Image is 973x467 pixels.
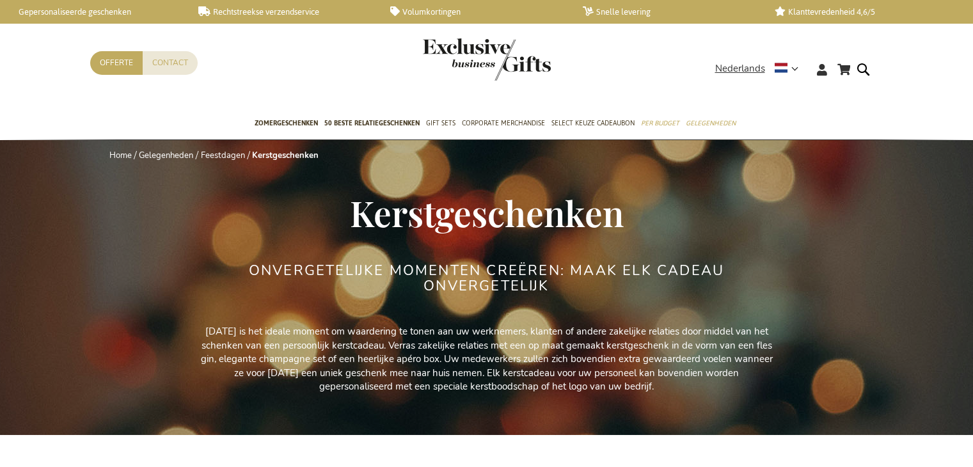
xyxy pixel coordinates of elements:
[109,150,132,161] a: Home
[686,108,736,140] a: Gelegenheden
[423,38,551,81] img: Exclusive Business gifts logo
[6,6,178,17] a: Gepersonaliseerde geschenken
[350,189,624,236] span: Kerstgeschenken
[462,108,545,140] a: Corporate Merchandise
[247,263,727,294] h2: ONVERGETELIJKE MOMENTEN CREËREN: MAAK ELK CADEAU ONVERGETELIJK
[198,6,370,17] a: Rechtstreekse verzendservice
[324,116,420,130] span: 50 beste relatiegeschenken
[641,116,679,130] span: Per Budget
[423,38,487,81] a: store logo
[201,150,245,161] a: Feestdagen
[255,116,318,130] span: Zomergeschenken
[252,150,319,161] strong: Kerstgeschenken
[686,116,736,130] span: Gelegenheden
[462,116,545,130] span: Corporate Merchandise
[390,6,562,17] a: Volumkortingen
[715,61,807,76] div: Nederlands
[426,108,455,140] a: Gift Sets
[255,108,318,140] a: Zomergeschenken
[426,116,455,130] span: Gift Sets
[551,108,635,140] a: Select Keuze Cadeaubon
[139,150,193,161] a: Gelegenheden
[143,51,198,75] a: Contact
[551,116,635,130] span: Select Keuze Cadeaubon
[775,6,946,17] a: Klanttevredenheid 4,6/5
[90,51,143,75] a: Offerte
[583,6,754,17] a: Snelle levering
[324,108,420,140] a: 50 beste relatiegeschenken
[641,108,679,140] a: Per Budget
[199,325,775,393] p: [DATE] is het ideale moment om waardering te tonen aan uw werknemers, klanten of andere zakelijke...
[715,61,765,76] span: Nederlands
